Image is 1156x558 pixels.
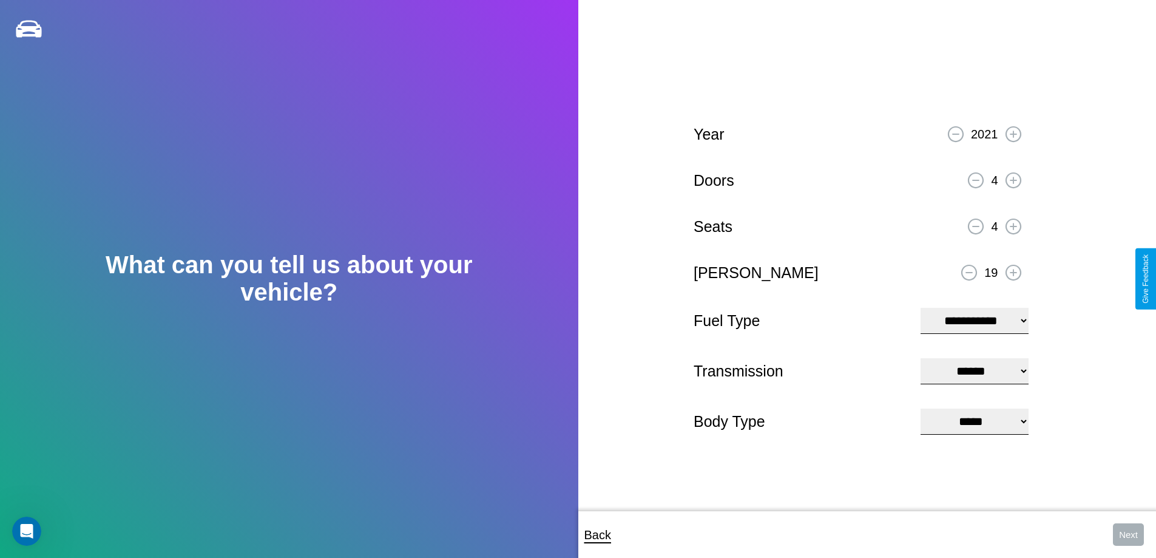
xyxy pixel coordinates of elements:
p: 19 [984,262,998,284]
p: Fuel Type [694,307,908,335]
p: Year [694,121,725,148]
p: 4 [991,169,998,191]
iframe: Intercom live chat [12,517,41,546]
h2: What can you tell us about your vehicle? [58,251,520,306]
p: Doors [694,167,734,194]
button: Next [1113,523,1144,546]
p: Back [584,524,611,546]
p: 2021 [971,123,998,145]
p: [PERSON_NAME] [694,259,819,287]
p: Seats [694,213,732,240]
p: Transmission [694,358,908,385]
div: Give Feedback [1141,254,1150,304]
p: 4 [991,216,998,237]
p: Body Type [694,408,908,435]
